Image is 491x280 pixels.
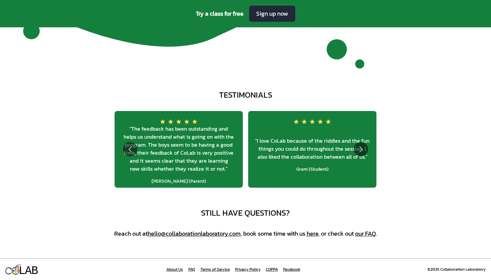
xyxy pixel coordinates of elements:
[196,9,243,18] span: Try a class for free
[120,125,237,173] span: " The feedback has been outstanding and helps us understand what is going on with the program. Th...
[354,142,368,156] button: Go to next slide
[296,166,329,173] span: Gram (Student)
[166,267,183,272] a: About Us
[355,229,376,238] a: our FAQ
[201,208,290,218] div: Still have questions?
[266,267,278,272] a: COPPA
[200,267,230,272] a: Terms of Service
[19,264,26,278] div: L
[249,5,296,22] a: Sign up now
[307,229,318,238] a: here
[152,178,206,185] span: [PERSON_NAME] (Parent)
[148,229,240,238] a: hello@​collaboration​laboratory​.com
[32,264,39,278] div: B
[114,229,377,238] div: Reach out at , book some time with us , or check out .
[235,267,261,272] a: Privacy Policy
[283,267,300,272] a: Facebook
[5,264,39,275] a: LAB
[188,267,195,272] a: FAQ
[428,267,486,272] div: ©2025 Collaboration Laboratory
[219,90,272,100] div: testimonials
[254,137,371,161] span: " I love CoLab because of the riddles and the fun things you could do throughout the session. I a...
[123,142,137,156] button: Go to previous slide
[25,264,32,278] div: A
